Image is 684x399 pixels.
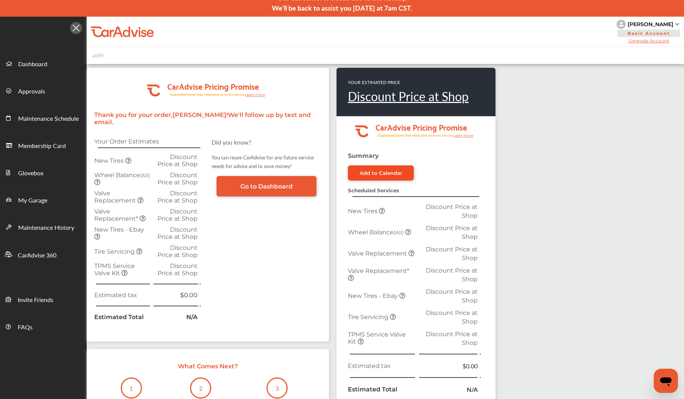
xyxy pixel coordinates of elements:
span: Glovebox [18,168,44,178]
img: placeholder_car.fcab19be.svg [92,51,104,60]
span: Wheel Balance [94,171,150,179]
span: TPMS Service Valve Kit [94,262,135,277]
td: $0.00 [417,360,480,372]
span: New Tires - Ebay [94,226,144,233]
span: Discount Price at Shop [157,244,198,259]
span: Wheel Balance [348,229,405,236]
span: Discount Price at Shop [157,226,198,240]
span: FAQs [18,323,33,332]
p: Thank you for your order, [PERSON_NAME] ! We'll follow up by text and email. [94,111,321,126]
p: 2 [199,384,203,393]
tspan: Guaranteed lower than retail price on every service. [170,92,245,97]
a: Approvals [0,77,86,104]
p: YOUR ESTIMATED PRICE [348,79,469,86]
span: Discount Price at Shop [157,153,198,168]
a: Add to Calendar [348,165,414,181]
span: Discount Price at Shop [426,330,478,346]
span: New Tires [348,207,379,215]
tspan: CarAdvise Pricing Promise [167,79,259,93]
div: Add to Calendar [360,170,402,176]
span: Invite Friends [18,295,53,305]
strong: Scheduled Services [348,187,399,193]
img: knH8PDtVvWoAbQRylUukY18CTiRevjo20fAtgn5MLBQj4uumYvk2MzTtcAIzfGAtb1XOLVMAvhLuqoNAbL4reqehy0jehNKdM... [617,20,626,29]
span: Tire Servicing [348,313,390,321]
small: You can reuse CarAdvise for any future service needs for advice and to save money! [212,154,314,170]
span: Go to Dashboard [240,183,293,190]
span: New Tires - Ebay [348,292,399,299]
span: Maintenance Schedule [18,114,79,124]
span: Valve Replacement* [348,267,409,274]
span: Discount Price at Shop [426,267,478,283]
span: Discount Price at Shop [426,246,478,262]
span: Membership Card [18,141,66,151]
small: (All) [394,229,404,235]
img: Icon.5fd9dcc7.svg [70,22,82,34]
td: N/A [152,312,199,323]
span: Basic Account [617,30,680,37]
span: Discount Price at Shop [157,208,198,222]
tspan: Learn more [245,92,265,97]
span: Valve Replacement* [94,208,140,222]
span: Discount Price at Shop [426,224,478,240]
a: My Garage [0,186,86,213]
span: Upgrade Account [617,38,681,44]
a: Discount Price at Shop [348,87,469,105]
span: Discount Price at Shop [157,171,198,186]
a: Dashboard [0,50,86,77]
a: Glovebox [0,159,86,186]
td: Estimated Total [346,383,417,396]
div: [PERSON_NAME] [628,21,673,28]
span: CarAdvise 360 [18,251,56,260]
span: Discount Price at Shop [426,288,478,304]
p: 1 [129,384,133,393]
p: Did you know? [212,138,321,147]
p: Your Order Estimates [94,138,204,145]
p: What Comes Next? [94,363,321,370]
small: (All) [140,172,150,178]
img: sCxJUJ+qAmfqhQGDUl18vwLg4ZYJ6CxN7XmbOMBAAAAAElFTkSuQmCC [675,23,679,25]
span: Dashboard [18,59,47,69]
span: Discount Price at Shop [426,203,478,219]
a: Membership Card [0,131,86,159]
iframe: Button to launch messaging window [654,369,678,393]
tspan: CarAdvise Pricing Promise [375,120,467,134]
span: Valve Replacement [94,190,137,204]
a: Maintenance Schedule [0,104,86,131]
span: Discount Price at Shop [157,190,198,204]
span: Tire Servicing [94,248,136,255]
td: Estimated tax [346,360,417,372]
p: 3 [276,384,279,393]
a: Go to Dashboard [217,176,316,196]
tspan: Guaranteed lower than retail price on every service. [378,133,453,138]
span: TPMS Service Valve Kit [348,331,406,345]
td: Estimated Total [92,312,152,323]
td: N/A [417,383,480,396]
td: $0.00 [152,290,199,301]
span: Valve Replacement [348,250,408,257]
a: Maintenance History [0,213,86,240]
span: My Garage [18,196,47,206]
span: Approvals [18,87,45,97]
span: Maintenance History [18,223,74,233]
span: New Tires [94,157,125,164]
tspan: Learn more [453,133,474,137]
strong: Summary [348,152,379,159]
span: Discount Price at Shop [426,309,478,325]
td: Estimated tax [92,290,152,301]
span: Discount Price at Shop [157,262,198,277]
